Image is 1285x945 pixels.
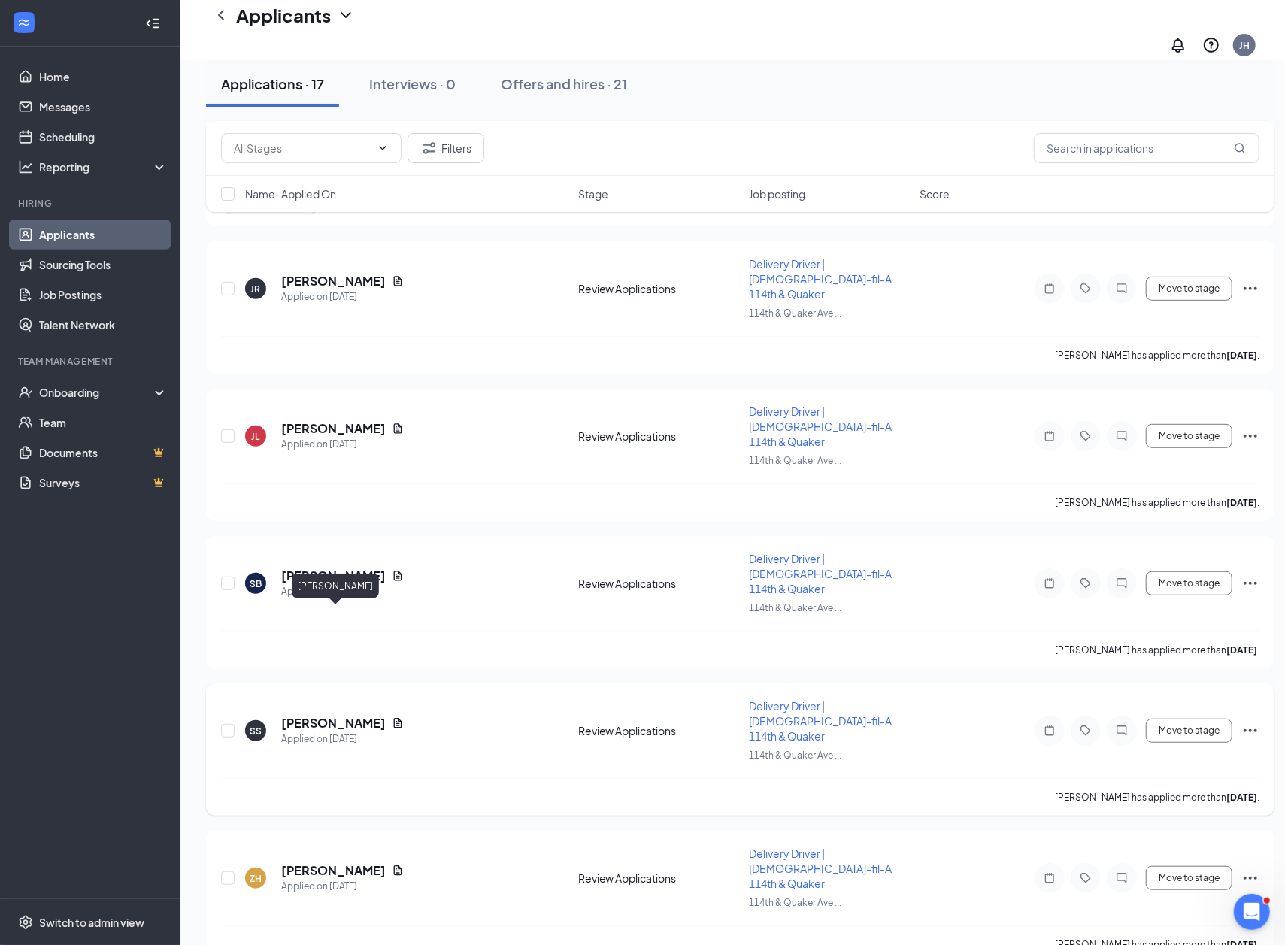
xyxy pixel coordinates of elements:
div: Hiring [18,197,165,210]
a: Scheduling [39,122,168,152]
span: Job posting [749,186,805,201]
iframe: Intercom live chat [1234,894,1270,930]
svg: Ellipses [1241,722,1259,740]
b: [DATE] [1226,497,1257,508]
div: Applied on [DATE] [281,584,404,599]
svg: Document [392,865,404,877]
a: Job Postings [39,280,168,310]
div: JH [1239,39,1250,52]
span: 114th & Quaker Ave ... [749,455,841,466]
svg: Note [1041,872,1059,884]
svg: Tag [1077,725,1095,737]
span: Delivery Driver | [DEMOGRAPHIC_DATA]-fil-A 114th & Quaker [749,404,892,448]
div: Offers and hires · 21 [501,74,627,93]
h5: [PERSON_NAME] [281,862,386,879]
a: DocumentsCrown [39,438,168,468]
button: Filter Filters [408,133,484,163]
span: 114th & Quaker Ave ... [749,750,841,761]
a: Talent Network [39,310,168,340]
svg: ChatInactive [1113,577,1131,589]
svg: Tag [1077,283,1095,295]
span: Score [920,186,950,201]
span: Delivery Driver | [DEMOGRAPHIC_DATA]-fil-A 114th & Quaker [749,552,892,595]
svg: UserCheck [18,385,33,400]
svg: Tag [1077,577,1095,589]
div: Review Applications [578,281,740,296]
div: Applied on [DATE] [281,731,404,747]
span: Delivery Driver | [DEMOGRAPHIC_DATA]-fil-A 114th & Quaker [749,847,892,890]
span: Name · Applied On [245,186,336,201]
a: Messages [39,92,168,122]
svg: Ellipses [1241,869,1259,887]
svg: ChevronDown [377,142,389,154]
p: [PERSON_NAME] has applied more than . [1055,791,1259,804]
a: Sourcing Tools [39,250,168,280]
svg: ChatInactive [1113,725,1131,737]
span: 114th & Quaker Ave ... [749,307,841,319]
h5: [PERSON_NAME] [281,273,386,289]
svg: Tag [1077,872,1095,884]
svg: WorkstreamLogo [17,15,32,30]
div: SS [250,725,262,738]
div: Applied on [DATE] [281,437,404,452]
svg: Document [392,423,404,435]
a: Team [39,407,168,438]
span: Delivery Driver | [DEMOGRAPHIC_DATA]-fil-A 114th & Quaker [749,699,892,743]
div: SB [250,577,262,590]
svg: ChevronLeft [212,6,230,24]
div: Review Applications [578,871,740,886]
span: Delivery Driver | [DEMOGRAPHIC_DATA]-fil-A 114th & Quaker [749,257,892,301]
div: Team Management [18,355,165,368]
button: Move to stage [1146,571,1232,595]
div: ZH [250,872,262,885]
svg: ChevronDown [337,6,355,24]
b: [DATE] [1226,350,1257,361]
button: Move to stage [1146,277,1232,301]
svg: Note [1041,577,1059,589]
button: Move to stage [1146,719,1232,743]
svg: Ellipses [1241,427,1259,445]
h5: [PERSON_NAME] [281,715,386,731]
div: Applied on [DATE] [281,879,404,894]
svg: Notifications [1169,36,1187,54]
span: 114th & Quaker Ave ... [749,897,841,908]
span: Stage [578,186,608,201]
input: Search in applications [1034,133,1259,163]
svg: ChatInactive [1113,872,1131,884]
button: Move to stage [1146,866,1232,890]
div: [PERSON_NAME] [292,574,379,598]
b: [DATE] [1226,792,1257,803]
svg: Note [1041,725,1059,737]
a: Home [39,62,168,92]
svg: Settings [18,915,33,930]
svg: Document [392,275,404,287]
svg: Ellipses [1241,280,1259,298]
h1: Applicants [236,2,331,28]
div: Review Applications [578,429,740,444]
svg: Collapse [145,16,160,31]
h5: [PERSON_NAME] [281,568,386,584]
svg: MagnifyingGlass [1234,142,1246,154]
p: [PERSON_NAME] has applied more than . [1055,349,1259,362]
svg: Document [392,570,404,582]
div: Reporting [39,159,168,174]
svg: Note [1041,430,1059,442]
div: Review Applications [578,576,740,591]
div: Onboarding [39,385,155,400]
h5: [PERSON_NAME] [281,420,386,437]
svg: Ellipses [1241,574,1259,592]
svg: ChatInactive [1113,430,1131,442]
svg: Filter [420,139,438,157]
svg: QuestionInfo [1202,36,1220,54]
svg: Analysis [18,159,33,174]
a: Applicants [39,220,168,250]
span: 114th & Quaker Ave ... [749,602,841,613]
div: Applications · 17 [221,74,324,93]
a: SurveysCrown [39,468,168,498]
p: [PERSON_NAME] has applied more than . [1055,496,1259,509]
p: [PERSON_NAME] has applied more than . [1055,644,1259,656]
svg: Document [392,717,404,729]
button: Move to stage [1146,424,1232,448]
div: JR [251,283,261,295]
div: Applied on [DATE] [281,289,404,304]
